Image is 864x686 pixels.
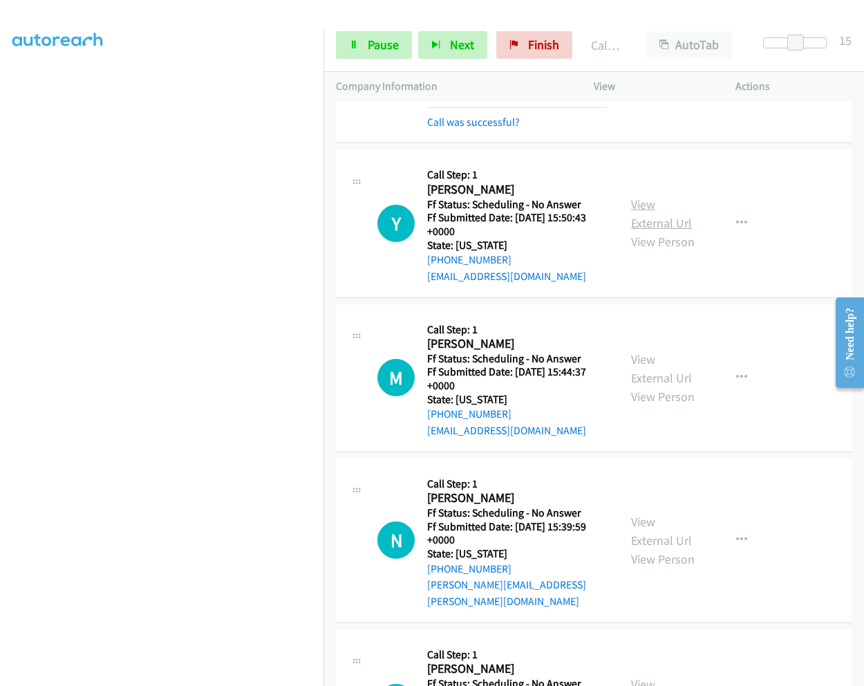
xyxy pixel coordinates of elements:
[427,352,606,366] h5: Ff Status: Scheduling - No Answer
[418,31,487,59] button: Next
[427,198,606,212] h5: Ff Status: Scheduling - No Answer
[839,31,852,50] div: 15
[427,211,606,238] h5: Ff Submitted Date: [DATE] 15:50:43 +0000
[591,36,621,55] p: Call Completed
[427,270,586,283] a: [EMAIL_ADDRESS][DOMAIN_NAME]
[427,168,606,182] h5: Call Step: 1
[377,521,415,559] div: The call is yet to be attempted
[427,477,606,491] h5: Call Step: 1
[427,239,606,252] h5: State: [US_STATE]
[336,78,569,95] p: Company Information
[377,205,415,242] h1: Y
[427,253,511,266] a: [PHONE_NUMBER]
[427,648,606,662] h5: Call Step: 1
[824,288,864,398] iframe: Resource Center
[528,37,559,53] span: Finish
[377,359,415,396] h1: M
[377,521,415,559] h1: N
[450,37,474,53] span: Next
[631,196,692,231] a: View External Url
[646,31,732,59] button: AutoTab
[735,78,852,95] p: Actions
[427,547,606,561] h5: State: [US_STATE]
[427,393,606,407] h5: State: [US_STATE]
[631,234,695,250] a: View Person
[631,551,695,567] a: View Person
[368,37,399,53] span: Pause
[427,520,606,547] h5: Ff Submitted Date: [DATE] 15:39:59 +0000
[427,424,586,437] a: [EMAIL_ADDRESS][DOMAIN_NAME]
[427,182,601,198] h2: [PERSON_NAME]
[631,351,692,386] a: View External Url
[427,365,606,392] h5: Ff Submitted Date: [DATE] 15:44:37 +0000
[427,115,520,129] a: Call was successful?
[427,661,601,677] h2: [PERSON_NAME]
[594,78,711,95] p: View
[427,506,606,520] h5: Ff Status: Scheduling - No Answer
[427,336,601,352] h2: [PERSON_NAME]
[631,514,692,548] a: View External Url
[427,562,511,575] a: [PHONE_NUMBER]
[496,31,572,59] a: Finish
[427,407,511,420] a: [PHONE_NUMBER]
[631,389,695,405] a: View Person
[12,27,323,684] iframe: Dialpad
[427,578,586,608] a: [PERSON_NAME][EMAIL_ADDRESS][PERSON_NAME][DOMAIN_NAME]
[336,31,412,59] a: Pause
[427,490,601,506] h2: [PERSON_NAME]
[427,323,606,337] h5: Call Step: 1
